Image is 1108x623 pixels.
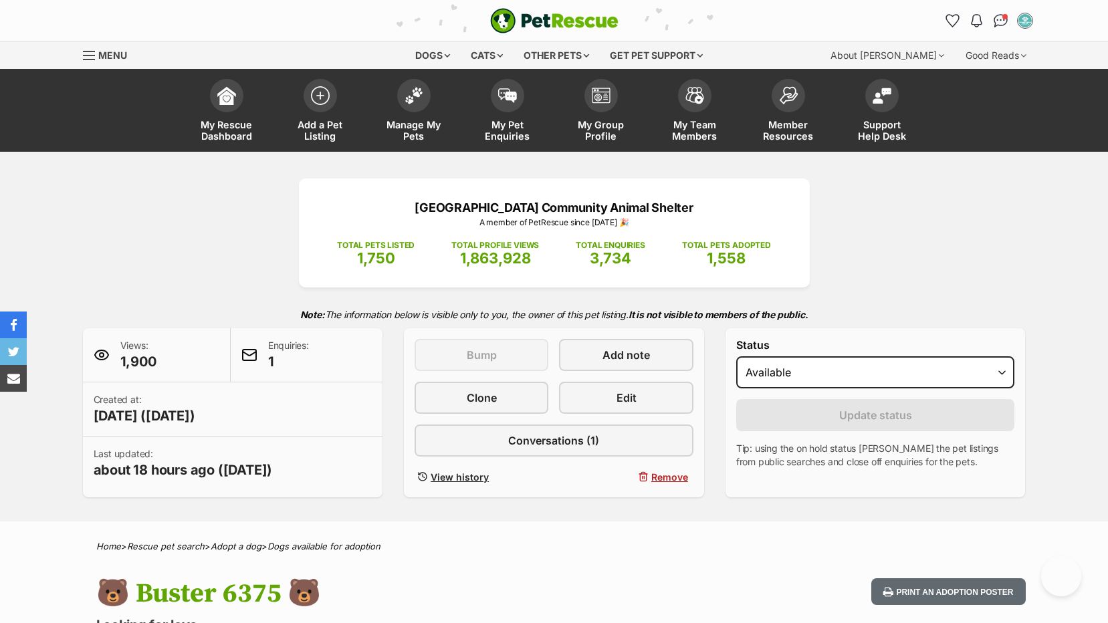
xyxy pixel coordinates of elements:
[127,541,205,551] a: Rescue pet search
[367,72,461,152] a: Manage My Pets
[971,14,982,27] img: notifications-46538b983faf8c2785f20acdc204bb7945ddae34d4c08c2a6579f10ce5e182be.svg
[600,42,712,69] div: Get pet support
[685,87,704,104] img: team-members-icon-5396bd8760b3fe7c0b43da4ab00e1e3bb1a5d9ba89233759b79545d2d3fc5d0d.svg
[268,339,309,371] p: Enquiries:
[120,339,156,371] p: Views:
[821,42,954,69] div: About [PERSON_NAME]
[602,347,650,363] span: Add note
[508,432,599,449] span: Conversations (1)
[498,88,517,103] img: pet-enquiries-icon-7e3ad2cf08bfb03b45e93fb7055b45f3efa6380592205ae92323e6603595dc1f.svg
[460,249,531,267] span: 1,863,928
[211,541,261,551] a: Adopt a dog
[835,72,929,152] a: Support Help Desk
[871,578,1025,606] button: Print an adoption poster
[467,347,497,363] span: Bump
[758,119,818,142] span: Member Resources
[559,382,693,414] a: Edit
[1041,556,1081,596] iframe: Help Scout Beacon - Open
[83,301,1026,328] p: The information below is visible only to you, the owner of this pet listing.
[384,119,444,142] span: Manage My Pets
[966,10,988,31] button: Notifications
[682,239,771,251] p: TOTAL PETS ADOPTED
[590,249,631,267] span: 3,734
[94,393,195,425] p: Created at:
[431,470,489,484] span: View history
[451,239,539,251] p: TOTAL PROFILE VIEWS
[337,239,415,251] p: TOTAL PETS LISTED
[852,119,912,142] span: Support Help Desk
[467,390,497,406] span: Clone
[405,87,423,104] img: manage-my-pets-icon-02211641906a0b7f246fdf0571729dbe1e7629f14944591b6c1af311fb30b64b.svg
[990,10,1012,31] a: Conversations
[736,442,1015,469] p: Tip: using the on hold status [PERSON_NAME] the pet listings from public searches and close off e...
[994,14,1008,27] img: chat-41dd97257d64d25036548639549fe6c8038ab92f7586957e7f3b1b290dea8141.svg
[96,541,121,551] a: Home
[1014,10,1036,31] button: My account
[415,382,548,414] a: Clone
[217,86,236,105] img: dashboard-icon-eb2f2d2d3e046f16d808141f083e7271f6b2e854fb5c12c21221c1fb7104beca.svg
[415,467,548,487] a: View history
[319,199,790,217] p: [GEOGRAPHIC_DATA] Community Animal Shelter
[629,309,808,320] strong: It is not visible to members of the public.
[406,42,459,69] div: Dogs
[268,352,309,371] span: 1
[942,10,964,31] a: Favourites
[742,72,835,152] a: Member Resources
[94,447,273,479] p: Last updated:
[120,352,156,371] span: 1,900
[311,86,330,105] img: add-pet-listing-icon-0afa8454b4691262ce3f59096e99ab1cd57d4a30225e0717b998d2c9b9846f56.svg
[490,8,619,33] a: PetRescue
[267,541,380,551] a: Dogs available for adoption
[63,541,1046,551] div: > > >
[415,424,693,457] a: Conversations (1)
[490,8,619,33] img: logo-e224e6f780fb5917bec1dbf3a21bbac754714ae5b6737aabdf751b685950b380.svg
[319,217,790,229] p: A member of PetRescue since [DATE] 🎉
[94,461,273,479] span: about 18 hours ago ([DATE])
[559,339,693,371] a: Add note
[617,390,637,406] span: Edit
[290,119,350,142] span: Add a Pet Listing
[1018,14,1032,27] img: SHELTER STAFF profile pic
[873,88,891,104] img: help-desk-icon-fdf02630f3aa405de69fd3d07c3f3aa587a6932b1a1747fa1d2bba05be0121f9.svg
[477,119,538,142] span: My Pet Enquiries
[554,72,648,152] a: My Group Profile
[83,42,136,66] a: Menu
[648,72,742,152] a: My Team Members
[956,42,1036,69] div: Good Reads
[665,119,725,142] span: My Team Members
[514,42,598,69] div: Other pets
[559,467,693,487] button: Remove
[415,339,548,371] button: Bump
[571,119,631,142] span: My Group Profile
[96,578,662,609] h1: 🐻 Buster 6375 🐻
[197,119,257,142] span: My Rescue Dashboard
[94,406,195,425] span: [DATE] ([DATE])
[707,249,746,267] span: 1,558
[461,42,512,69] div: Cats
[942,10,1036,31] ul: Account quick links
[576,239,645,251] p: TOTAL ENQUIRIES
[779,86,798,104] img: member-resources-icon-8e73f808a243e03378d46382f2149f9095a855e16c252ad45f914b54edf8863c.svg
[736,399,1015,431] button: Update status
[273,72,367,152] a: Add a Pet Listing
[357,249,395,267] span: 1,750
[651,470,688,484] span: Remove
[461,72,554,152] a: My Pet Enquiries
[180,72,273,152] a: My Rescue Dashboard
[592,88,611,104] img: group-profile-icon-3fa3cf56718a62981997c0bc7e787c4b2cf8bcc04b72c1350f741eb67cf2f40e.svg
[98,49,127,61] span: Menu
[839,407,912,423] span: Update status
[736,339,1015,351] label: Status
[300,309,325,320] strong: Note:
